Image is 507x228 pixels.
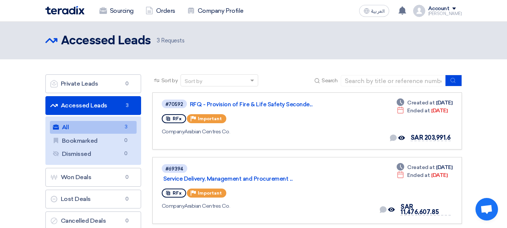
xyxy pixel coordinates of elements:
span: 0 [123,80,132,88]
span: RFx [173,116,182,121]
a: Orders [140,3,181,19]
span: 0 [122,150,131,158]
span: RFx [173,190,182,196]
a: Private Leads0 [45,74,141,93]
a: Company Profile [181,3,250,19]
div: Account [428,6,450,12]
span: العربية [371,9,385,14]
span: Ended at [407,171,430,179]
span: 0 [123,174,132,181]
div: [DATE] [397,107,447,115]
span: Sort by [161,77,178,85]
a: All [50,121,137,134]
a: Open chat [475,198,498,220]
span: Created at [407,163,435,171]
span: Important [198,190,222,196]
div: #70592 [165,102,183,107]
span: Created at [407,99,435,107]
a: Accessed Leads3 [45,96,141,115]
a: RFQ - Provision of Fire & Life Safety Seconde... [190,101,378,108]
img: Teradix logo [45,6,84,15]
span: SAR 11,476,607.85 [400,203,439,216]
span: Ended at [407,107,430,115]
a: Bookmarked [50,134,137,147]
span: Company [162,128,185,135]
button: العربية [359,5,389,17]
span: 3 [122,123,131,131]
div: Sort by [185,77,202,85]
span: 0 [123,195,132,203]
span: 3 [157,37,160,44]
a: Dismissed [50,148,137,160]
div: [DATE] [397,171,447,179]
span: SAR 203,991.6 [411,134,451,141]
a: Service Delivery, Management and Procurement ... [163,175,351,182]
div: [DATE] [397,99,452,107]
span: Requests [157,36,185,45]
div: [PERSON_NAME] [428,12,462,16]
div: Arabian Centres Co. [162,128,379,136]
span: 0 [122,137,131,145]
div: #69394 [165,166,184,171]
h2: Accessed Leads [61,33,151,48]
span: 3 [123,102,132,109]
div: [DATE] [397,163,452,171]
span: Search [322,77,337,85]
span: Company [162,203,185,209]
div: Arabian Centres Co. [162,202,373,210]
a: Sourcing [93,3,140,19]
span: 0 [123,217,132,225]
a: Lost Deals0 [45,190,141,208]
a: Won Deals0 [45,168,141,187]
span: Important [198,116,222,121]
img: profile_test.png [413,5,425,17]
input: Search by title or reference number [341,75,446,86]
